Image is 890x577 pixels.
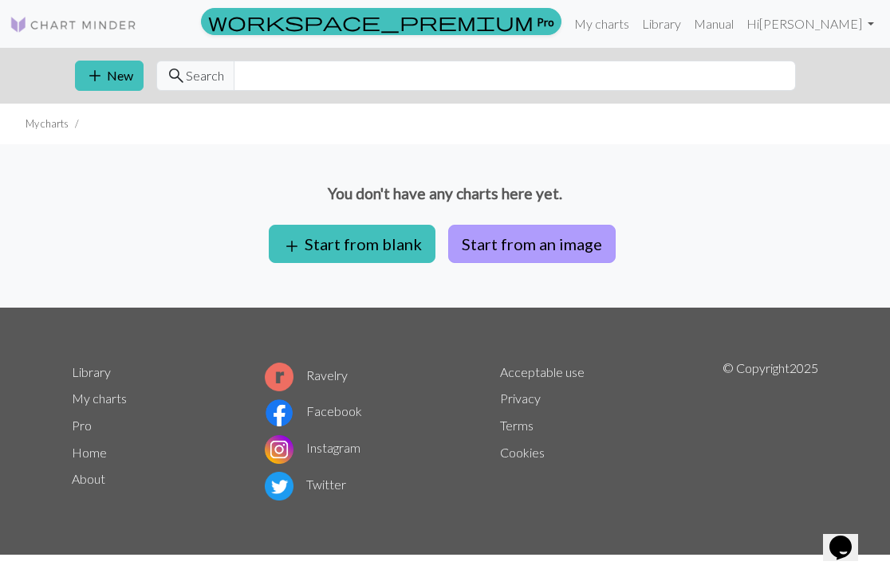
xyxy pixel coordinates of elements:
[448,225,616,263] button: Start from an image
[500,445,545,460] a: Cookies
[265,367,348,383] a: Ravelry
[269,225,435,263] button: Start from blank
[723,359,818,504] p: © Copyright 2025
[740,8,880,40] a: Hi[PERSON_NAME]
[201,8,561,35] a: Pro
[282,235,301,257] span: add
[500,364,585,379] a: Acceptable use
[10,15,137,34] img: Logo
[208,10,534,33] span: workspace_premium
[265,472,293,500] img: Twitter logo
[500,418,534,433] a: Terms
[72,418,92,433] a: Pro
[265,363,293,391] img: Ravelry logo
[265,477,346,492] a: Twitter
[500,391,541,406] a: Privacy
[167,65,186,87] span: search
[265,435,293,464] img: Instagram logo
[186,66,224,85] span: Search
[687,8,740,40] a: Manual
[72,391,127,406] a: My charts
[265,398,293,427] img: Facebook logo
[442,234,622,249] a: Start from an image
[636,8,687,40] a: Library
[75,61,144,91] button: New
[265,403,362,418] a: Facebook
[72,471,105,486] a: About
[26,116,69,131] li: My charts
[72,445,107,460] a: Home
[72,364,111,379] a: Library
[568,8,636,40] a: My charts
[85,65,104,87] span: add
[265,440,360,455] a: Instagram
[823,513,874,561] iframe: chat widget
